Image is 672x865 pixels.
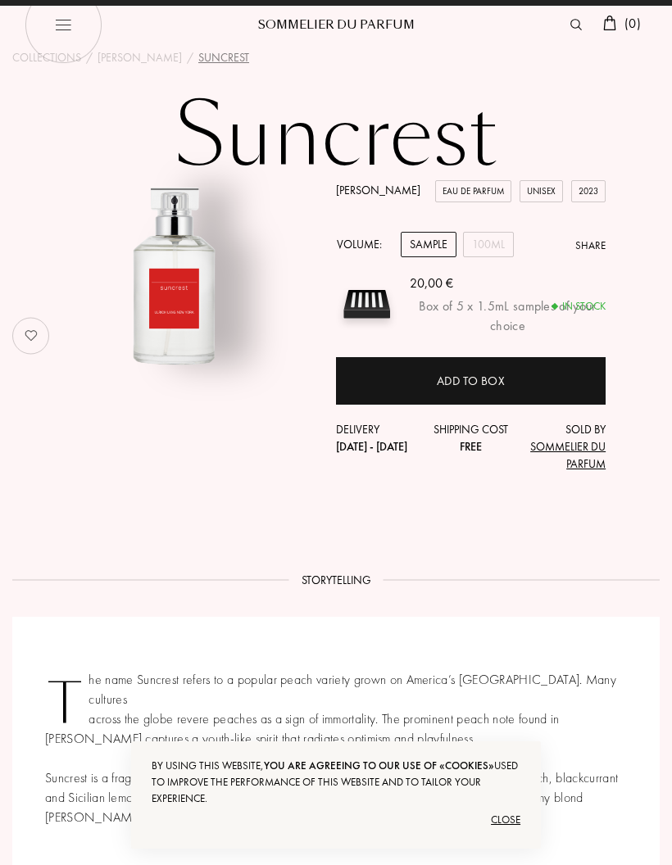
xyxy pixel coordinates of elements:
span: [DATE] - [DATE] [336,439,407,454]
div: Suncrest [198,49,249,66]
div: Box of 5 x 1.5mL samples of your choice [410,297,606,336]
div: 20,00 € [410,274,606,293]
div: Unisex [520,180,563,202]
span: Free [460,439,482,454]
div: Eau de Parfum [435,180,511,202]
img: sample box [336,274,397,335]
div: / [187,49,193,66]
div: Add to box [437,372,506,391]
span: Sommelier du Parfum [530,439,606,471]
img: search_icn.svg [570,19,582,30]
span: you are agreeing to our use of «cookies» [264,759,494,772]
div: Volume: [336,232,391,257]
img: Suncrest Ulrich Lang [64,165,284,385]
div: Sold by [515,421,606,473]
span: ( 0 ) [624,15,641,32]
div: Delivery [336,421,426,455]
div: 2023 [571,180,606,202]
a: [PERSON_NAME] [98,49,182,66]
div: Sample [401,232,456,257]
div: By using this website, used to improve the performance of this website and to tailor your experie... [152,758,520,807]
a: [PERSON_NAME] [336,183,420,197]
div: Shipping cost [426,421,516,455]
div: Share [575,238,606,254]
img: no_like_p.png [15,319,48,352]
div: Close [152,807,520,833]
div: 100mL [463,232,514,257]
img: cart.svg [603,16,616,30]
a: Collections [12,49,81,66]
div: In stock [552,298,606,315]
div: Sommelier du Parfum [238,16,434,34]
